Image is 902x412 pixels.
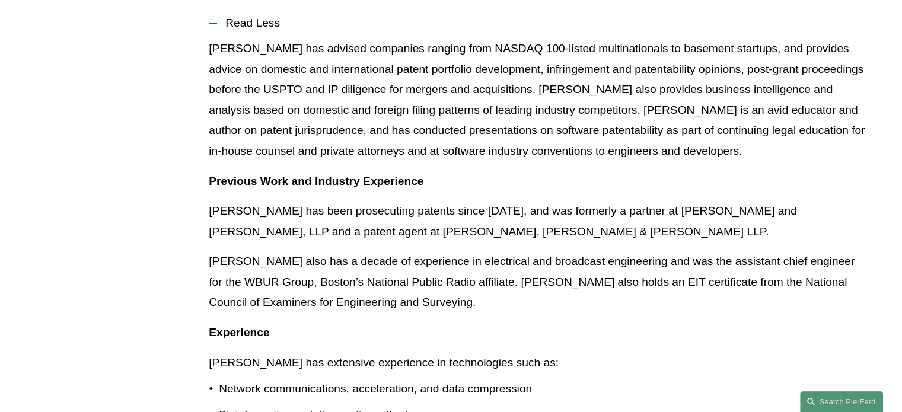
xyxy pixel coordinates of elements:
[800,391,883,412] a: Search this site
[209,39,866,161] p: [PERSON_NAME] has advised companies ranging from NASDAQ 100-listed multinationals to basement sta...
[209,251,866,313] p: [PERSON_NAME] also has a decade of experience in electrical and broadcast engineering and was the...
[209,201,866,242] p: [PERSON_NAME] has been prosecuting patents since [DATE], and was formerly a partner at [PERSON_NA...
[209,353,866,373] p: [PERSON_NAME] has extensive experience in technologies such as:
[219,379,866,400] p: Network communications, acceleration, and data compression
[209,175,423,187] strong: Previous Work and Industry Experience
[209,326,269,338] strong: Experience
[209,8,866,39] button: Read Less
[217,17,866,30] span: Read Less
